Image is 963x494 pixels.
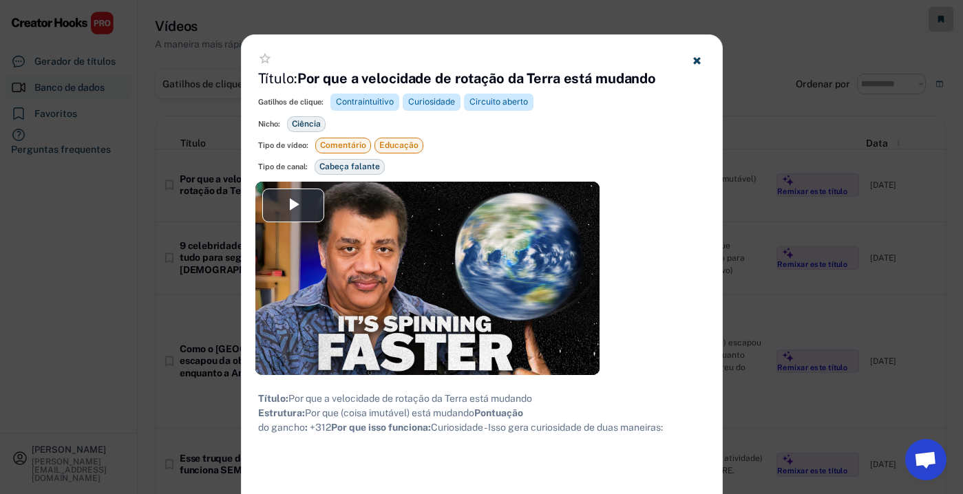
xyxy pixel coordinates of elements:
[320,140,366,150] font: Comentário
[258,120,280,128] font: Nicho:
[310,422,331,433] font: +312
[258,141,308,149] font: Tipo de vídeo:
[305,407,474,418] font: Por que (coisa imutável) está mudando
[305,422,308,433] font: :
[288,393,532,404] font: Por que a velocidade de rotação da Terra está mudando
[408,96,455,107] font: Curiosidade
[297,70,656,87] font: Por que a velocidade de rotação da Terra está mudando
[469,96,528,107] font: Circuito aberto
[258,422,305,433] a: do gancho
[292,119,321,129] font: Ciência
[258,70,297,87] font: Título:
[431,422,663,433] font: Curiosidade - Isso gera curiosidade de duas maneiras:
[258,162,308,171] font: Tipo de canal:
[905,439,946,480] a: Open chat
[255,182,600,375] div: Video Player
[258,52,272,65] button: star_border
[258,393,288,404] font: Título:
[379,140,419,150] font: Educação
[336,96,394,107] font: Contraintuitivo
[258,98,324,106] font: Gatilhos de clique:
[474,407,523,418] font: Pontuação
[319,162,380,171] font: Cabeça falante
[331,422,431,433] font: Por que isso funciona:
[258,407,305,418] font: Estrutura:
